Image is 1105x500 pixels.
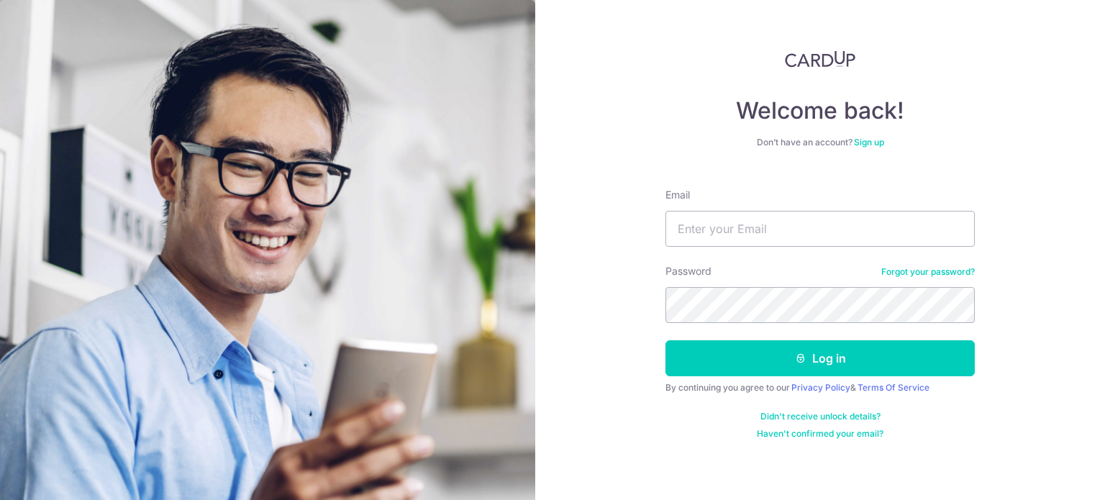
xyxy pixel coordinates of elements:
[665,137,975,148] div: Don’t have an account?
[665,340,975,376] button: Log in
[881,266,975,278] a: Forgot your password?
[665,188,690,202] label: Email
[665,96,975,125] h4: Welcome back!
[854,137,884,147] a: Sign up
[665,264,711,278] label: Password
[665,382,975,394] div: By continuing you agree to our &
[785,50,855,68] img: CardUp Logo
[665,211,975,247] input: Enter your Email
[760,411,881,422] a: Didn't receive unlock details?
[757,428,883,440] a: Haven't confirmed your email?
[858,382,929,393] a: Terms Of Service
[791,382,850,393] a: Privacy Policy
